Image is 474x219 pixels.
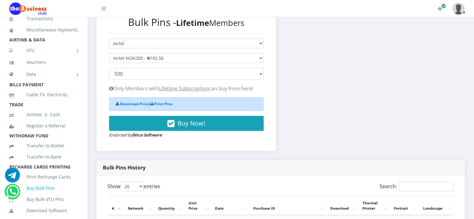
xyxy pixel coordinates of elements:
[109,16,264,28] h2: Bulk Pins -
[441,4,446,8] span: Renew/Upgrade Subscription
[438,6,442,11] i: Renew/Upgrade Subscription
[9,139,78,153] a: Transfer to Wallet
[132,132,162,138] strong: Ditco Software
[124,196,154,216] th: Network: activate to sort column ascending
[327,196,358,216] th: Download: activate to sort column ascending
[380,182,454,191] label: Search:
[120,101,148,107] a: Download Pins
[176,17,244,28] small: Members
[154,101,173,107] a: Print Pins
[9,88,78,102] a: Cable TV, Electricity
[9,170,78,184] a: Print Recharge Cards
[109,116,264,131] button: Buy Now!
[109,132,162,138] small: Endorsed by
[9,203,78,218] a: Download Software
[359,196,390,216] th: Thermal Printer: activate to sort column ascending
[9,150,78,164] a: Transfer to Bank
[9,107,78,122] a: Airtime -2- Cash
[250,196,326,216] th: Purchase ID: activate to sort column ascending
[399,182,454,191] input: Search:
[108,196,123,216] th: #: activate to sort column descending
[6,189,19,199] a: Chat for support
[185,196,211,216] th: Unit Price: activate to sort column ascending
[103,164,146,171] strong: Bulk Pins History
[155,196,184,216] th: Quantity: activate to sort column ascending
[9,12,78,26] a: Transactions
[109,85,264,92] p: Only Members with can buy from here!
[9,2,47,15] img: Logo
[9,192,78,207] a: Buy Bulk VTU Pins
[419,196,453,216] th: Landscape: activate to sort column ascending
[9,43,78,58] a: VTU
[159,85,209,92] a: Lifetime Subscription
[116,101,173,107] strong: |
[108,182,160,191] label: Show entries
[9,66,78,82] a: Data
[9,119,78,133] a: Register a Referral
[9,55,78,69] a: Vouchers
[5,172,20,183] a: Chat for support
[176,17,209,28] b: Lifetime
[9,181,78,195] a: Buy Bulk Pins
[120,182,144,191] select: Showentries
[211,196,249,216] th: Date: activate to sort column ascending
[9,23,78,37] a: Miscellaneous Payments
[390,196,419,216] th: Portrait: activate to sort column ascending
[452,2,465,15] img: User
[178,119,205,127] span: Buy Now!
